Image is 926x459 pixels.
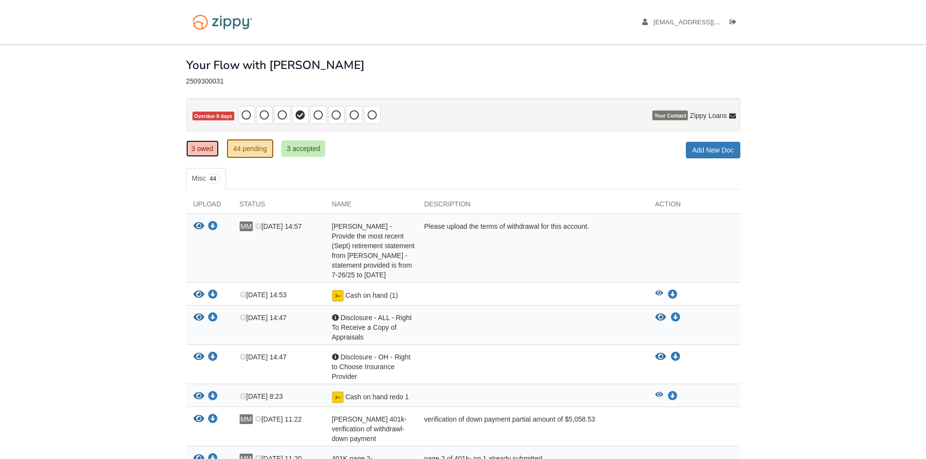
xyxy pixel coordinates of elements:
[193,414,204,425] button: View Murphy 401k-verification of withdrawl-down payment
[648,199,740,214] div: Action
[652,111,688,120] span: Your Contact
[332,415,407,442] span: [PERSON_NAME] 401k-verification of withdrawl-down payment
[671,314,681,322] a: Download Disclosure - ALL - Right To Receive a Copy of Appraisals
[686,142,740,158] a: Add New Doc
[655,313,666,323] button: View Disclosure - ALL - Right To Receive a Copy of Appraisals
[193,352,204,362] button: View Disclosure - OH - Right to Choose Insurance Provider
[208,291,218,299] a: Download Cash on hand (1)
[332,290,344,302] img: Document fully signed
[345,393,409,401] span: Cash on hand redo 1
[325,199,417,214] div: Name
[332,222,415,279] span: [PERSON_NAME] - Provide the most recent (Sept) retirement statement from [PERSON_NAME] - statemen...
[186,168,226,189] a: Misc
[208,354,218,361] a: Download Disclosure - OH - Right to Choose Insurance Provider
[193,221,204,232] button: View Michelle Murphy - Provide the most recent (Sept) retirement statement from Edward Jones - st...
[417,414,648,443] div: verification of down payment partial amount of $5,058.53
[332,391,344,403] img: Document fully signed
[332,353,411,380] span: Disclosure - OH - Right to Choose Insurance Provider
[668,392,678,400] a: Download Cash on hand redo 1
[655,391,663,401] button: View Cash on hand redo 1
[193,391,204,402] button: View Cash on hand redo 1
[193,290,204,300] button: View Cash on hand (1)
[345,291,398,299] span: Cash on hand (1)
[281,140,326,157] a: 3 accepted
[417,221,648,280] div: Please upload the terms of withdrawal for this account.
[668,291,678,299] a: Download Cash on hand (1)
[186,140,219,157] a: 3 owed
[208,416,218,424] a: Download Murphy 401k-verification of withdrawl-down payment
[206,174,220,184] span: 44
[655,290,663,300] button: View Cash on hand (1)
[240,353,287,361] span: [DATE] 14:47
[655,352,666,362] button: View Disclosure - OH - Right to Choose Insurance Provider
[240,392,283,400] span: [DATE] 8:23
[671,353,681,361] a: Download Disclosure - OH - Right to Choose Insurance Provider
[642,18,765,28] a: edit profile
[186,10,259,34] img: Logo
[240,314,287,322] span: [DATE] 14:47
[193,313,204,323] button: View Disclosure - ALL - Right To Receive a Copy of Appraisals
[186,199,232,214] div: Upload
[208,393,218,401] a: Download Cash on hand redo 1
[240,221,253,231] span: MM
[186,77,740,85] div: 2509300031
[417,199,648,214] div: Description
[208,314,218,322] a: Download Disclosure - ALL - Right To Receive a Copy of Appraisals
[332,314,412,341] span: Disclosure - ALL - Right To Receive a Copy of Appraisals
[240,414,253,424] span: MM
[653,18,765,26] span: raeshell1972@gmail.com
[232,199,325,214] div: Status
[227,139,273,158] a: 44 pending
[255,222,302,230] span: [DATE] 14:57
[690,111,727,120] span: Zippy Loans
[730,18,740,28] a: Log out
[192,112,234,121] span: Overdue 9 days
[186,59,365,71] h1: Your Flow with [PERSON_NAME]
[208,223,218,231] a: Download Michelle Murphy - Provide the most recent (Sept) retirement statement from Edward Jones ...
[255,415,302,423] span: [DATE] 11:22
[240,291,287,299] span: [DATE] 14:53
